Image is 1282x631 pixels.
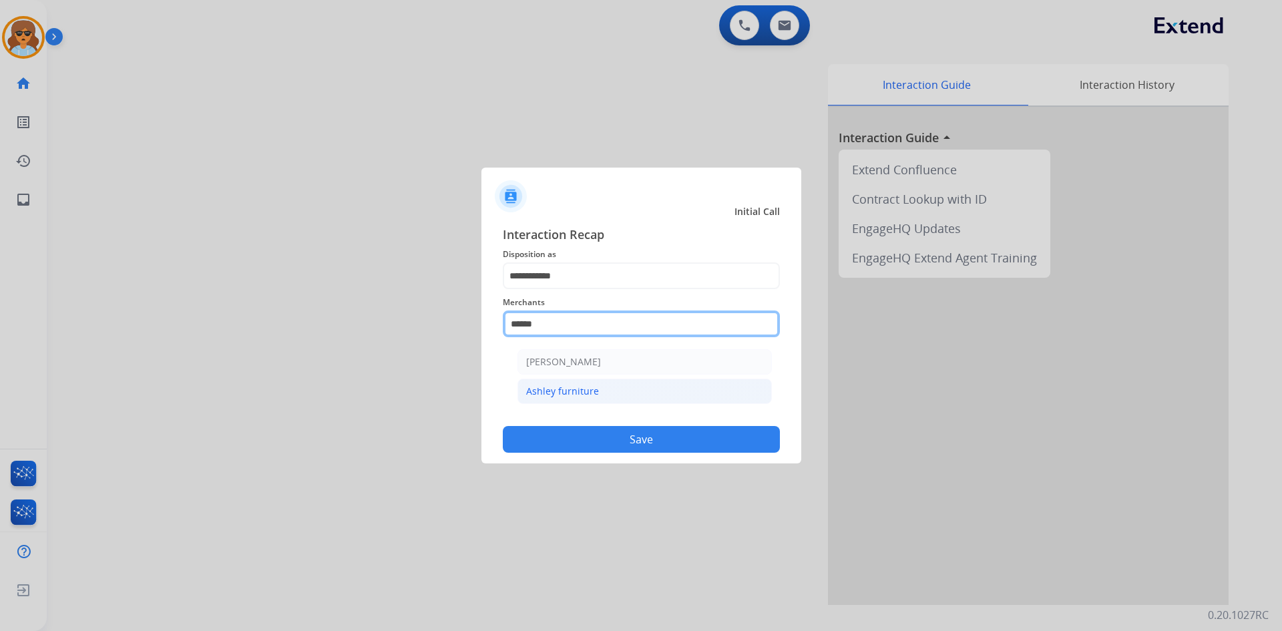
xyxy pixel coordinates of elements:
[734,205,780,218] span: Initial Call
[526,355,601,369] div: [PERSON_NAME]
[1208,607,1269,623] p: 0.20.1027RC
[503,426,780,453] button: Save
[495,180,527,212] img: contactIcon
[503,246,780,262] span: Disposition as
[503,225,780,246] span: Interaction Recap
[503,294,780,310] span: Merchants
[526,385,599,398] div: Ashley furniture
